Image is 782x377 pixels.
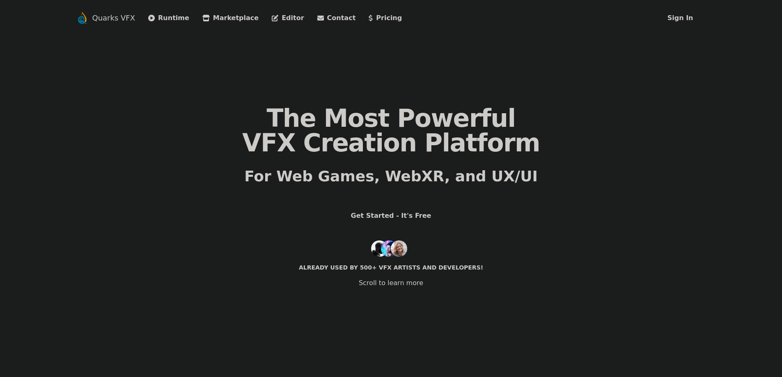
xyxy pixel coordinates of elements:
[338,204,445,227] a: Get Started - It's Free
[299,263,483,272] div: Already used by 500+ vfx artists and developers!
[266,104,515,133] span: The Most Powerful
[202,13,259,23] a: Marketplace
[369,13,402,23] a: Pricing
[381,240,397,257] img: customer 2
[391,240,407,257] img: customer 3
[148,13,189,23] a: Runtime
[272,13,304,23] a: Editor
[371,240,388,257] img: customer 1
[244,168,538,185] h2: For Web Games, WebXR, and UX/UI
[242,106,540,155] h1: VFX Creation Platform
[317,13,356,23] a: Contact
[667,14,693,22] a: Sign In
[359,278,423,288] div: Scroll to learn more
[92,12,135,24] a: Quarks VFX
